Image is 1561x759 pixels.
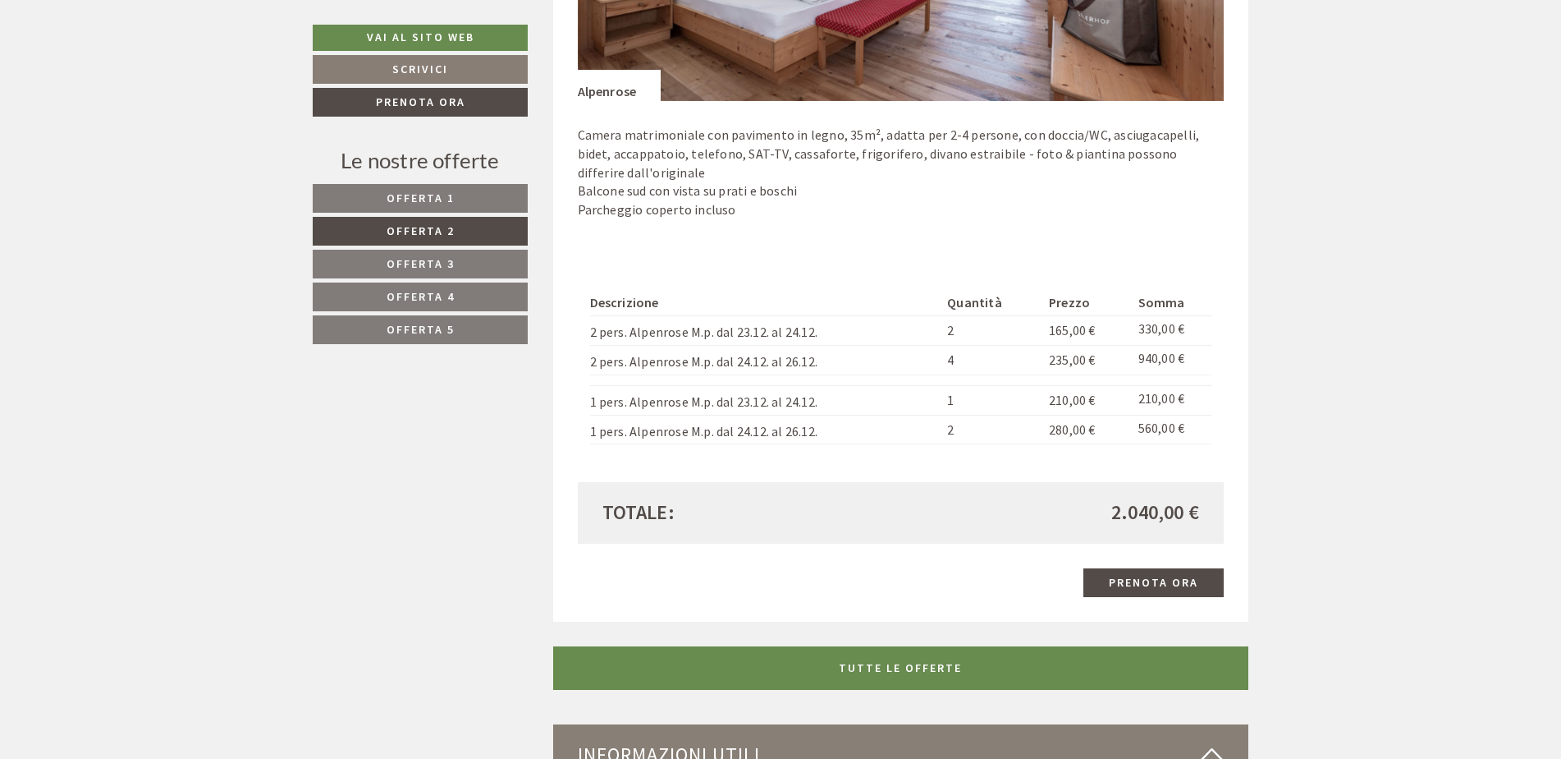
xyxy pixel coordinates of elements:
[387,223,455,238] span: Offerta 2
[289,13,357,41] div: giovedì
[1049,322,1096,338] span: 165,00 €
[564,433,647,462] button: Invia
[578,70,661,101] div: Alpenrose
[387,256,455,271] span: Offerta 3
[387,322,455,337] span: Offerta 5
[1049,352,1096,368] span: 235,00 €
[553,646,1249,690] a: TUTTE LE OFFERTE
[391,45,634,95] div: Buon giorno, come possiamo aiutarla?
[1132,415,1211,444] td: 560,00 €
[941,345,1042,375] td: 4
[313,55,528,84] a: Scrivici
[590,316,941,346] td: 2 pers. Alpenrose M.p. dal 23.12. al 24.12.
[313,145,528,176] div: Le nostre offerte
[387,289,455,304] span: Offerta 4
[1132,290,1211,315] th: Somma
[1132,385,1211,415] td: 210,00 €
[941,290,1042,315] th: Quantità
[1083,568,1224,597] a: Prenota ora
[399,48,621,62] div: Lei
[1132,345,1211,375] td: 940,00 €
[941,415,1042,444] td: 2
[590,385,941,415] td: 1 pers. Alpenrose M.p. dal 23.12. al 24.12.
[941,385,1042,415] td: 1
[590,499,901,527] div: Totale:
[578,126,1225,219] p: Camera matrimoniale con pavimento in legno, 35m², adatta per 2-4 persone, con doccia/WC, asciugac...
[1042,290,1132,315] th: Prezzo
[590,415,941,444] td: 1 pers. Alpenrose M.p. dal 24.12. al 26.12.
[1111,499,1199,527] span: 2.040,00 €
[313,25,528,51] a: Vai al sito web
[590,345,941,375] td: 2 pers. Alpenrose M.p. dal 24.12. al 26.12.
[313,88,528,117] a: Prenota ora
[1132,316,1211,346] td: 330,00 €
[399,80,621,92] small: 14:58
[1049,392,1096,408] span: 210,00 €
[387,191,455,205] span: Offerta 1
[1049,421,1096,438] span: 280,00 €
[590,290,941,315] th: Descrizione
[941,316,1042,346] td: 2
